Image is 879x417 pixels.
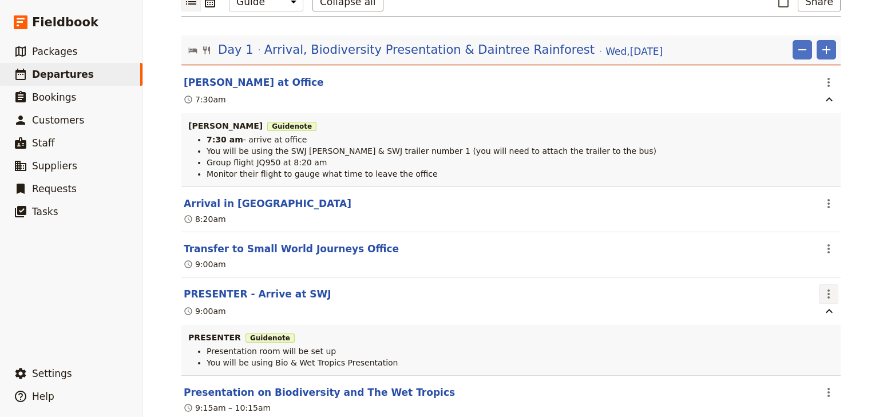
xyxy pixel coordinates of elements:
[32,14,98,31] span: Fieldbook
[207,158,327,167] span: Group flight JQ950 at 8:20 am
[184,386,455,399] button: Edit this itinerary item
[243,135,307,144] span: - arrive at office
[32,69,94,80] span: Departures
[819,383,838,402] button: Actions
[207,358,398,367] span: You will be using Bio & Wet Tropics Presentation
[32,391,54,402] span: Help
[32,206,58,217] span: Tasks
[817,40,836,59] button: Add
[184,305,226,317] div: 9:00am
[32,368,72,379] span: Settings
[32,46,77,57] span: Packages
[819,239,838,259] button: Actions
[264,41,595,58] span: Arrival, Biodiversity Presentation & Daintree Rainforest
[184,259,226,270] div: 9:00am
[184,94,226,105] div: 7:30am
[819,73,838,92] button: Actions
[188,120,834,132] h3: [PERSON_NAME]
[246,333,295,343] span: Guide note
[184,76,324,89] button: Edit this itinerary item
[207,347,336,356] span: Presentation room will be set up
[32,183,77,194] span: Requests
[184,402,271,414] div: 9:15am – 10:15am
[207,169,438,178] span: Monitor their flight to gauge what time to leave the office
[184,287,331,301] button: Edit this itinerary item
[267,122,316,131] span: Guide note
[32,92,76,103] span: Bookings
[819,194,838,213] button: Actions
[218,41,254,58] span: Day 1
[207,135,243,144] strong: 7:30 am
[184,242,399,256] button: Edit this itinerary item
[819,284,838,304] button: Actions
[32,160,77,172] span: Suppliers
[605,45,663,58] span: Wed , [DATE]
[32,137,55,149] span: Staff
[184,213,226,225] div: 8:20am
[184,197,351,211] button: Edit this itinerary item
[32,114,84,126] span: Customers
[188,332,834,343] h3: PRESENTER
[793,40,812,59] button: Remove
[207,146,656,156] span: You will be using the SWJ [PERSON_NAME] & SWJ trailer number 1 (you will need to attach the trail...
[188,41,663,58] button: Edit day information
